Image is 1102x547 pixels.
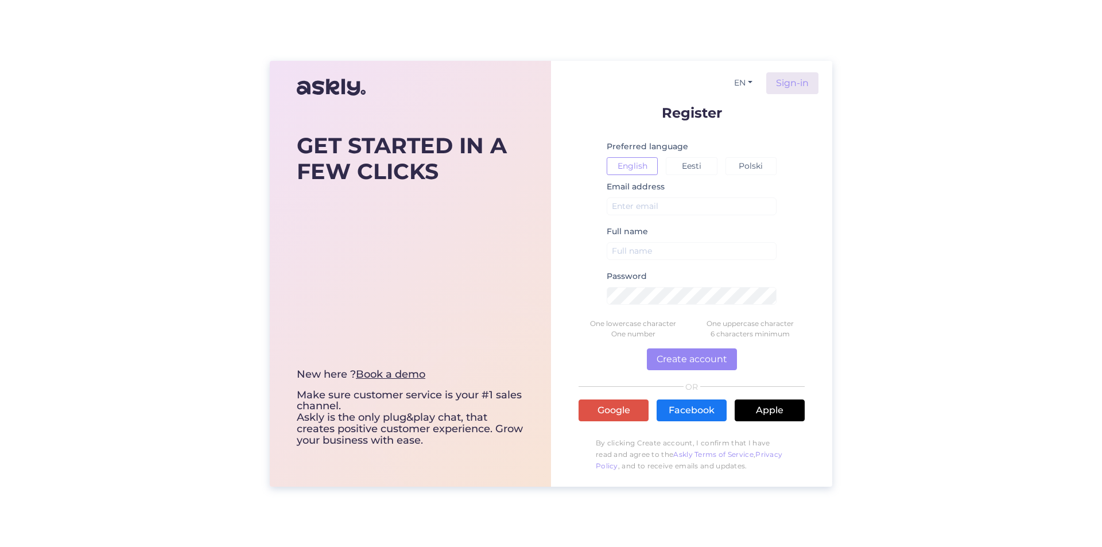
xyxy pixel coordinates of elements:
[575,329,692,339] div: One number
[766,72,818,94] a: Sign-in
[725,157,777,175] button: Polski
[607,181,665,193] label: Email address
[730,75,757,91] button: EN
[579,432,805,478] p: By clicking Create account, I confirm that I have read and agree to the , , and to receive emails...
[356,368,425,381] a: Book a demo
[647,348,737,370] button: Create account
[684,383,700,391] span: OR
[666,157,717,175] button: Eesti
[692,329,809,339] div: 6 characters minimum
[297,133,524,185] div: GET STARTED IN A FEW CLICKS
[735,399,805,421] a: Apple
[297,73,366,101] img: Askly
[673,450,754,459] a: Askly Terms of Service
[596,450,782,470] a: Privacy Policy
[575,319,692,329] div: One lowercase character
[607,157,658,175] button: English
[579,399,649,421] a: Google
[297,369,524,381] div: New here ?
[607,197,777,215] input: Enter email
[692,319,809,329] div: One uppercase character
[607,226,648,238] label: Full name
[657,399,727,421] a: Facebook
[607,270,647,282] label: Password
[579,106,805,120] p: Register
[607,242,777,260] input: Full name
[297,369,524,447] div: Make sure customer service is your #1 sales channel. Askly is the only plug&play chat, that creat...
[607,141,688,153] label: Preferred language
